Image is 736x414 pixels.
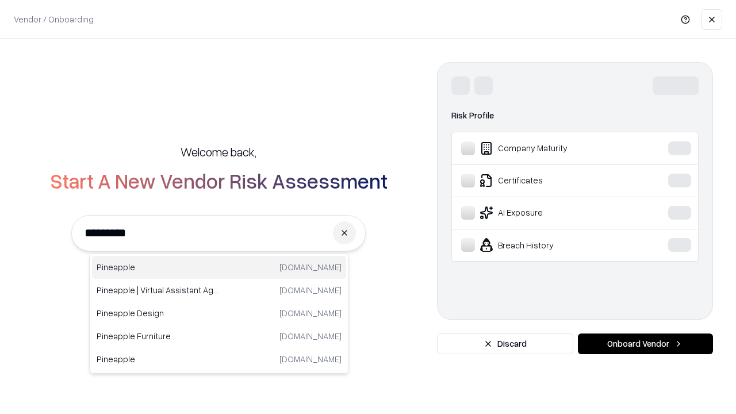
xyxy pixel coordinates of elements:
[97,307,219,319] p: Pineapple Design
[461,238,633,252] div: Breach History
[181,144,256,160] h5: Welcome back,
[451,109,699,122] div: Risk Profile
[97,330,219,342] p: Pineapple Furniture
[461,174,633,187] div: Certificates
[14,13,94,25] p: Vendor / Onboarding
[437,333,573,354] button: Discard
[279,307,342,319] p: [DOMAIN_NAME]
[279,353,342,365] p: [DOMAIN_NAME]
[97,261,219,273] p: Pineapple
[279,261,342,273] p: [DOMAIN_NAME]
[279,330,342,342] p: [DOMAIN_NAME]
[97,353,219,365] p: Pineapple
[578,333,713,354] button: Onboard Vendor
[461,141,633,155] div: Company Maturity
[97,284,219,296] p: Pineapple | Virtual Assistant Agency
[279,284,342,296] p: [DOMAIN_NAME]
[50,169,388,192] h2: Start A New Vendor Risk Assessment
[89,253,349,374] div: Suggestions
[461,206,633,220] div: AI Exposure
